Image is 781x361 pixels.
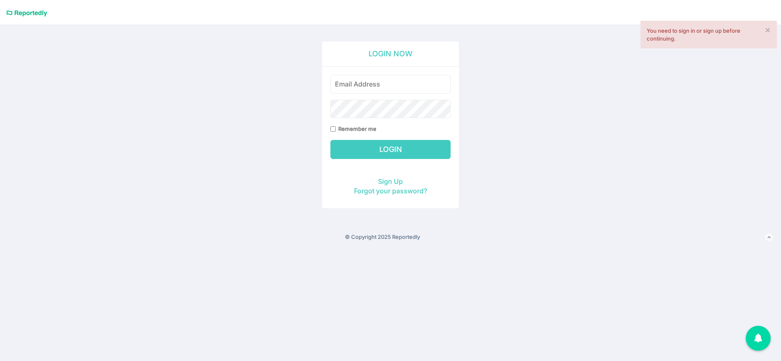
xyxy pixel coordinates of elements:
[338,125,376,133] label: Remember me
[354,187,427,195] a: Forgot your password?
[6,6,48,20] a: Reportedly
[378,177,403,185] a: Sign Up
[647,27,771,42] div: You need to sign in or sign up before continuing.
[330,140,451,159] input: Login
[330,75,451,94] input: Email Address
[765,25,771,34] a: ×
[322,41,459,67] h2: Login Now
